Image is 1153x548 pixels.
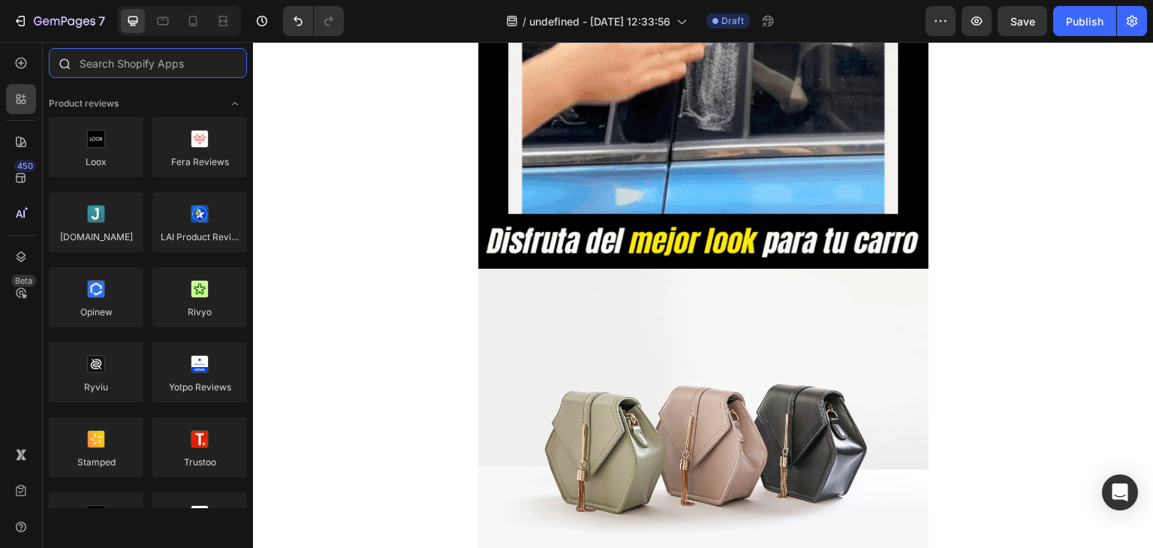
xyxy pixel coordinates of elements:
span: undefined - [DATE] 12:33:56 [529,14,670,29]
span: / [522,14,526,29]
div: Undo/Redo [283,6,344,36]
span: Toggle open [223,92,247,116]
iframe: Design area [253,42,1153,548]
input: Search Shopify Apps [49,48,247,78]
span: Draft [721,14,744,28]
p: 7 [98,12,105,30]
span: Product reviews [49,97,119,110]
div: 450 [14,160,36,172]
button: Save [998,6,1047,36]
button: Publish [1053,6,1116,36]
div: Beta [11,275,36,287]
span: Save [1010,15,1035,28]
div: Publish [1066,14,1103,29]
button: 7 [6,6,112,36]
div: Open Intercom Messenger [1102,474,1138,510]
